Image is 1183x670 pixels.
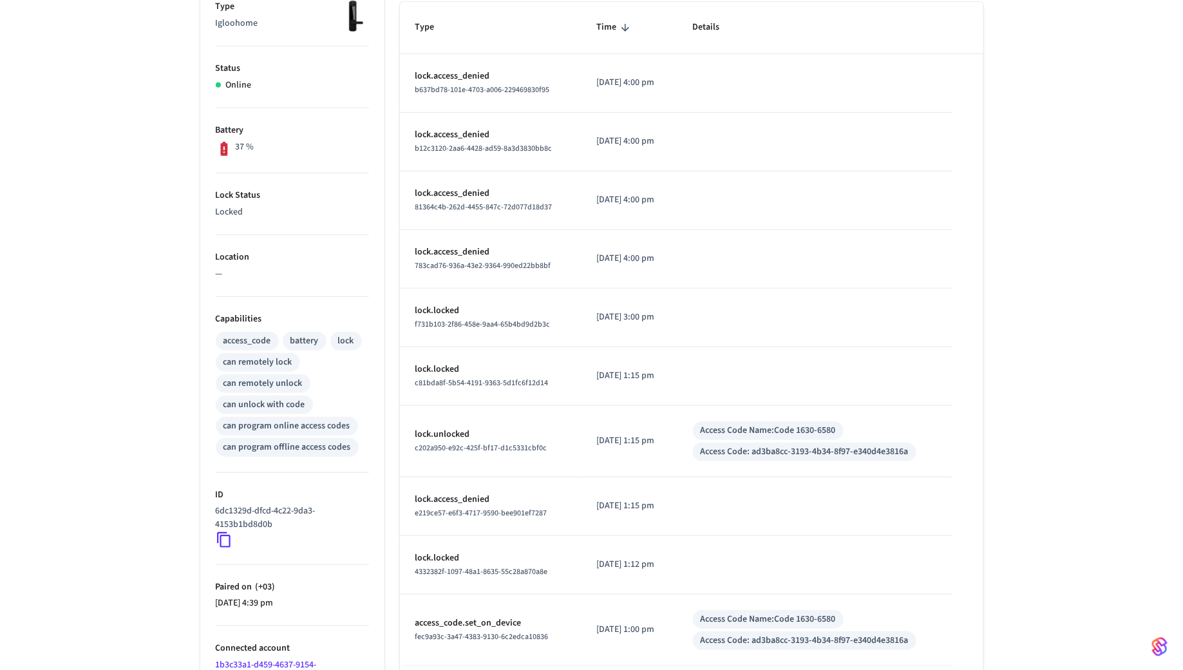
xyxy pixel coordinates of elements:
[223,441,351,454] div: can program offline access codes
[415,17,451,37] span: Type
[216,267,369,281] p: —
[415,202,553,213] span: 81364c4b-262d-4455-847c-72d077d18d37
[415,319,551,330] span: f731b103-2f86-458e-9aa4-65b4bd9d2b3c
[216,312,369,326] p: Capabilities
[415,617,566,630] p: access_code.set_on_device
[597,499,662,513] p: [DATE] 1:15 pm
[223,377,303,390] div: can remotely unlock
[223,398,305,412] div: can unlock with code
[216,488,369,502] p: ID
[597,252,662,265] p: [DATE] 4:00 pm
[415,260,551,271] span: 783cad76-936a-43e2-9364-990ed22bb8bf
[216,17,369,30] p: Igloohome
[693,17,737,37] span: Details
[597,369,662,383] p: [DATE] 1:15 pm
[216,504,364,531] p: 6dc1329d-dfcd-4c22-9da3-4153b1bd8d0b
[597,17,634,37] span: Time
[252,580,275,593] span: ( +03 )
[1152,636,1168,657] img: SeamLogoGradient.69752ec5.svg
[701,634,909,647] div: Access Code: ad3ba8cc-3193-4b34-8f97-e340d4e3816a
[223,419,350,433] div: can program online access codes
[597,558,662,571] p: [DATE] 1:12 pm
[223,356,292,369] div: can remotely lock
[216,62,369,75] p: Status
[415,70,566,83] p: lock.access_denied
[415,143,553,154] span: b12c3120-2aa6-4428-ad59-8a3d3830bb8c
[415,187,566,200] p: lock.access_denied
[415,378,549,388] span: c81bda8f-5b54-4191-9363-5d1fc6f12d14
[226,79,252,92] p: Online
[216,580,369,594] p: Paired on
[223,334,271,348] div: access_code
[290,334,319,348] div: battery
[415,128,566,142] p: lock.access_denied
[216,251,369,264] p: Location
[415,551,566,565] p: lock.locked
[415,428,566,441] p: lock.unlocked
[415,245,566,259] p: lock.access_denied
[415,508,547,519] span: e219ce57-e6f3-4717-9590-bee901ef7287
[415,566,548,577] span: 4332382f-1097-48a1-8635-55c28a870a8e
[216,642,369,655] p: Connected account
[400,2,983,665] table: sticky table
[597,135,662,148] p: [DATE] 4:00 pm
[216,206,369,219] p: Locked
[597,193,662,207] p: [DATE] 4:00 pm
[701,424,836,437] div: Access Code Name: Code 1630-6580
[216,189,369,202] p: Lock Status
[235,140,254,154] p: 37 %
[216,597,369,610] p: [DATE] 4:39 pm
[597,76,662,90] p: [DATE] 4:00 pm
[415,363,566,376] p: lock.locked
[415,304,566,318] p: lock.locked
[415,84,550,95] span: b637bd78-101e-4703-a006-229469830f95
[701,613,836,626] div: Access Code Name: Code 1630-6580
[597,311,662,324] p: [DATE] 3:00 pm
[415,493,566,506] p: lock.access_denied
[597,623,662,636] p: [DATE] 1:00 pm
[415,443,547,454] span: c202a950-e92c-425f-bf17-d1c5331cbf0c
[415,631,549,642] span: fec9a93c-3a47-4383-9130-6c2edca10836
[338,334,354,348] div: lock
[597,434,662,448] p: [DATE] 1:15 pm
[216,124,369,137] p: Battery
[701,445,909,459] div: Access Code: ad3ba8cc-3193-4b34-8f97-e340d4e3816a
